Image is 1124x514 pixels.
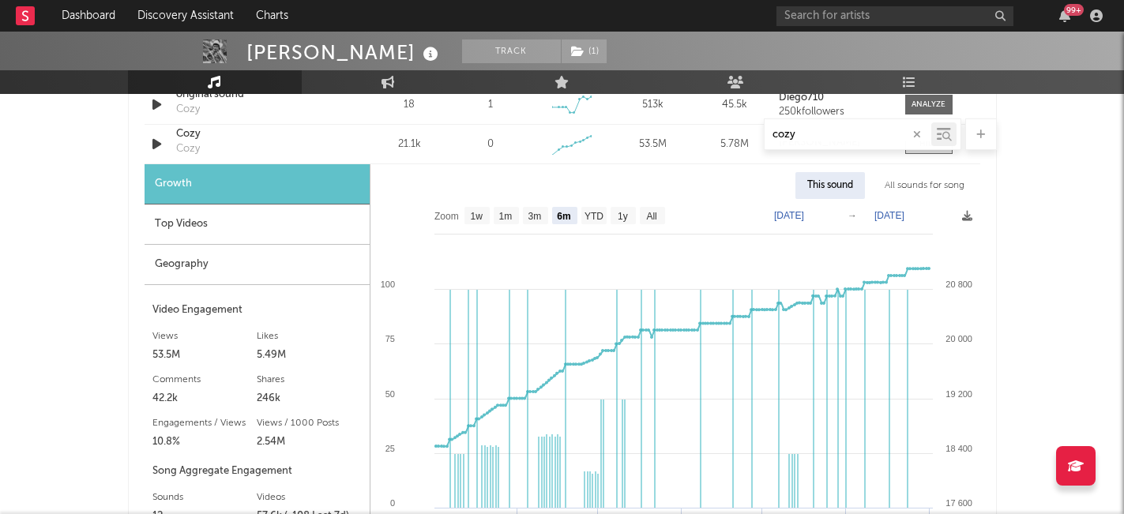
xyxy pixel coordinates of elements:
[562,39,607,63] button: (1)
[528,211,541,222] text: 3m
[470,211,483,222] text: 1w
[616,97,690,113] div: 513k
[945,280,972,289] text: 20 800
[176,87,341,103] a: original sound
[385,389,394,399] text: 50
[385,334,394,343] text: 75
[257,433,362,452] div: 2.54M
[145,164,370,204] div: Growth
[488,97,493,113] div: 1
[776,6,1013,26] input: Search for artists
[152,301,362,320] div: Video Engagement
[945,498,972,508] text: 17 600
[257,327,362,346] div: Likes
[145,245,370,285] div: Geography
[257,346,362,365] div: 5.49M
[257,488,362,507] div: Videos
[434,211,459,222] text: Zoom
[246,39,442,66] div: [PERSON_NAME]
[152,370,258,389] div: Comments
[462,39,561,63] button: Track
[795,172,865,199] div: This sound
[152,389,258,408] div: 42.2k
[152,327,258,346] div: Views
[584,211,603,222] text: YTD
[498,211,512,222] text: 1m
[945,389,972,399] text: 19 200
[779,92,824,103] strong: Diego710
[557,211,570,222] text: 6m
[257,370,362,389] div: Shares
[697,97,771,113] div: 45.5k
[152,462,362,481] div: Song Aggregate Engagement
[848,210,857,221] text: →
[152,433,258,452] div: 10.8%
[385,444,394,453] text: 25
[1064,4,1084,16] div: 99 +
[152,346,258,365] div: 53.5M
[145,204,370,245] div: Top Videos
[945,444,972,453] text: 18 400
[618,211,628,222] text: 1y
[874,210,904,221] text: [DATE]
[380,280,394,289] text: 100
[152,414,258,433] div: Engagements / Views
[561,39,607,63] span: ( 1 )
[765,129,931,141] input: Search by song name or URL
[389,498,394,508] text: 0
[774,210,804,221] text: [DATE]
[257,414,362,433] div: Views / 1000 Posts
[1059,9,1070,22] button: 99+
[646,211,656,222] text: All
[176,102,200,118] div: Cozy
[779,92,889,103] a: Diego710
[945,334,972,343] text: 20 000
[373,97,446,113] div: 18
[257,389,362,408] div: 246k
[779,107,889,118] div: 250k followers
[152,488,258,507] div: Sounds
[873,172,976,199] div: All sounds for song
